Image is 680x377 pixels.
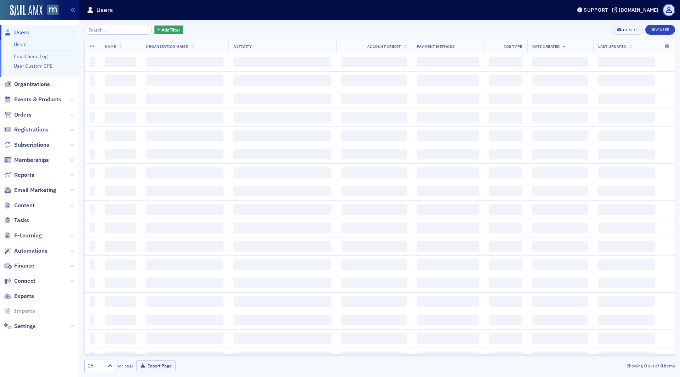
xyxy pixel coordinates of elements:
span: ‌ [532,278,589,288]
a: New User [645,25,675,35]
span: ‌ [90,94,95,104]
span: ‌ [90,351,95,362]
span: ‌ [341,351,407,362]
span: ‌ [598,333,655,344]
span: ‌ [233,296,331,307]
span: ‌ [598,186,655,196]
span: ‌ [146,94,223,104]
span: ‌ [341,315,407,325]
span: ‌ [417,75,479,86]
span: ‌ [233,351,331,362]
span: Finance [14,262,34,270]
span: Subscriptions [14,141,49,149]
span: ‌ [105,223,136,233]
span: ‌ [341,278,407,288]
span: ‌ [233,130,331,141]
span: ‌ [489,149,522,159]
span: E-Learning [14,232,42,240]
span: ‌ [341,94,407,104]
span: ‌ [489,75,522,86]
span: ‌ [489,278,522,288]
span: Add Filter [161,27,180,33]
span: ‌ [489,57,522,67]
span: ‌ [341,259,407,270]
span: ‌ [532,315,589,325]
button: Export Page [136,360,176,371]
div: Export [623,28,637,32]
span: Automations [14,247,47,255]
a: Content [4,202,35,209]
span: Connect [14,277,35,285]
span: ‌ [489,333,522,344]
a: Settings [4,322,36,330]
span: ‌ [341,167,407,178]
button: AddFilter [154,26,183,34]
span: ‌ [90,149,95,159]
span: ‌ [233,204,331,215]
span: Content [14,202,35,209]
span: ‌ [90,223,95,233]
span: ‌ [532,259,589,270]
span: ‌ [233,94,331,104]
span: ‌ [417,333,479,344]
span: ‌ [598,223,655,233]
span: ‌ [532,351,589,362]
span: Activity [233,44,252,49]
span: Job Type [504,44,522,49]
h1: Users [96,6,113,14]
span: Imports [14,307,35,315]
span: Settings [14,322,36,330]
span: ‌ [598,259,655,270]
span: ‌ [598,351,655,362]
div: Support [584,7,608,13]
span: ‌ [146,186,223,196]
span: ‌ [489,204,522,215]
span: ‌ [598,241,655,252]
span: ‌ [598,167,655,178]
span: ‌ [532,167,589,178]
span: ‌ [417,278,479,288]
span: ‌ [532,112,589,123]
span: ‌ [341,241,407,252]
span: Payment Methods [417,44,455,49]
span: ‌ [598,75,655,86]
span: ‌ [146,204,223,215]
span: ‌ [233,167,331,178]
span: ‌ [146,351,223,362]
span: ‌ [598,57,655,67]
span: Memberships [14,156,49,164]
button: [DOMAIN_NAME] [612,7,661,12]
a: Exports [4,292,34,300]
span: ‌ [90,130,95,141]
span: ‌ [417,167,479,178]
span: ‌ [417,112,479,123]
span: ‌ [532,241,589,252]
span: ‌ [489,351,522,362]
span: ‌ [146,167,223,178]
span: ‌ [146,130,223,141]
a: E-Learning [4,232,42,240]
span: ‌ [146,241,223,252]
span: ‌ [598,204,655,215]
span: ‌ [489,186,522,196]
span: ‌ [233,149,331,159]
span: ‌ [598,130,655,141]
span: ‌ [233,241,331,252]
a: Organizations [4,80,50,88]
a: Events & Products [4,96,61,103]
span: ‌ [598,296,655,307]
span: ‌ [105,296,136,307]
span: ‌ [90,57,95,67]
span: ‌ [341,333,407,344]
span: Events & Products [14,96,61,103]
a: Finance [4,262,34,270]
span: ‌ [233,278,331,288]
span: ‌ [417,204,479,215]
span: ‌ [146,75,223,86]
span: ‌ [598,112,655,123]
span: ‌ [90,204,95,215]
a: Users [4,29,29,36]
span: ‌ [598,94,655,104]
span: ‌ [146,223,223,233]
label: per page [117,362,134,369]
